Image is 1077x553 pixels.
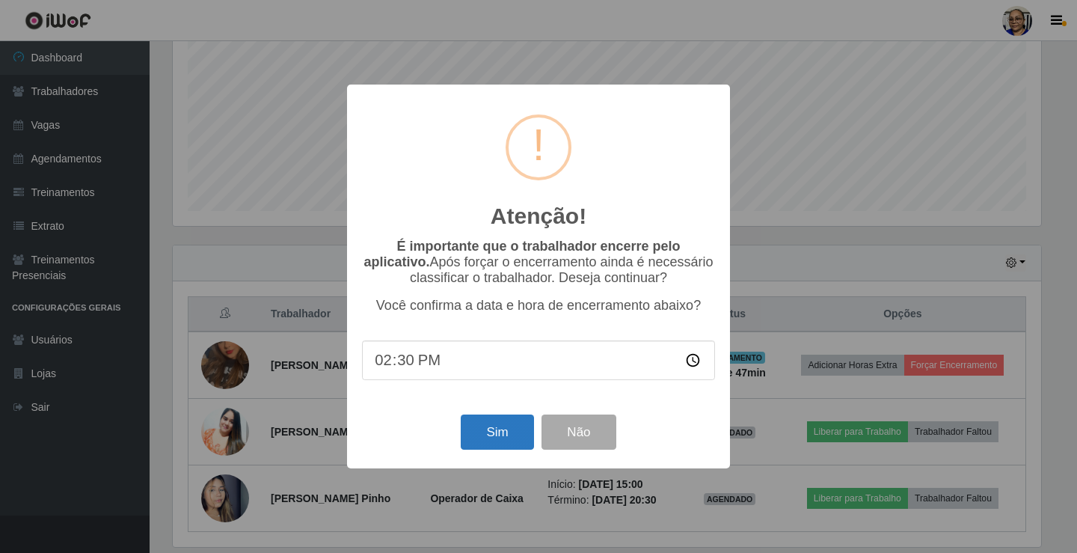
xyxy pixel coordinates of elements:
[362,239,715,286] p: Após forçar o encerramento ainda é necessário classificar o trabalhador. Deseja continuar?
[541,415,616,450] button: Não
[461,415,533,450] button: Sim
[362,298,715,314] p: Você confirma a data e hora de encerramento abaixo?
[491,203,586,230] h2: Atenção!
[363,239,680,269] b: É importante que o trabalhador encerre pelo aplicativo.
